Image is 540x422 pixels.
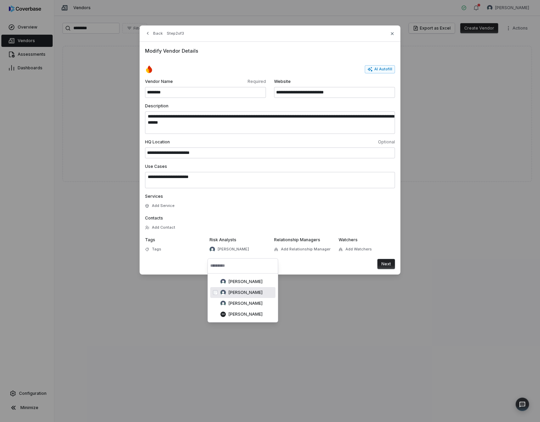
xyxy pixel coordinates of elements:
span: Risk Analysts [210,237,236,242]
button: Add Contact [143,222,177,234]
img: Bill Admin avatar [220,279,226,284]
img: Hammed Bakare avatar [220,301,226,306]
button: Add Service [143,200,177,212]
button: Next [377,259,395,269]
span: Watchers [339,237,358,242]
button: AI Autofill [365,65,395,73]
span: Use Cases [145,164,167,169]
span: Website [274,79,395,84]
span: Description [145,103,168,108]
span: [PERSON_NAME] [229,312,263,317]
img: Daniel Aranibar avatar [220,290,226,295]
span: Step 2 of 3 [167,31,184,36]
span: Optional [271,139,395,145]
span: Tags [145,237,155,242]
span: Contacts [145,215,163,221]
span: HQ Location [145,139,269,145]
span: Add Relationship Manager [281,247,330,252]
span: [PERSON_NAME] [218,247,249,252]
span: Tags [152,247,161,252]
span: Vendor Name [145,79,204,84]
span: [PERSON_NAME] [229,279,263,284]
span: Modify Vendor Details [145,47,395,54]
img: Daniel Aranibar avatar [210,247,215,252]
span: Required [207,79,266,84]
button: Add Watchers [337,243,374,256]
span: SX [220,312,226,317]
span: Services [145,194,163,199]
span: Relationship Managers [274,237,320,242]
div: Suggestions [208,274,278,322]
span: [PERSON_NAME] [229,290,263,295]
span: [PERSON_NAME] [229,301,263,306]
button: Back [143,27,165,39]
